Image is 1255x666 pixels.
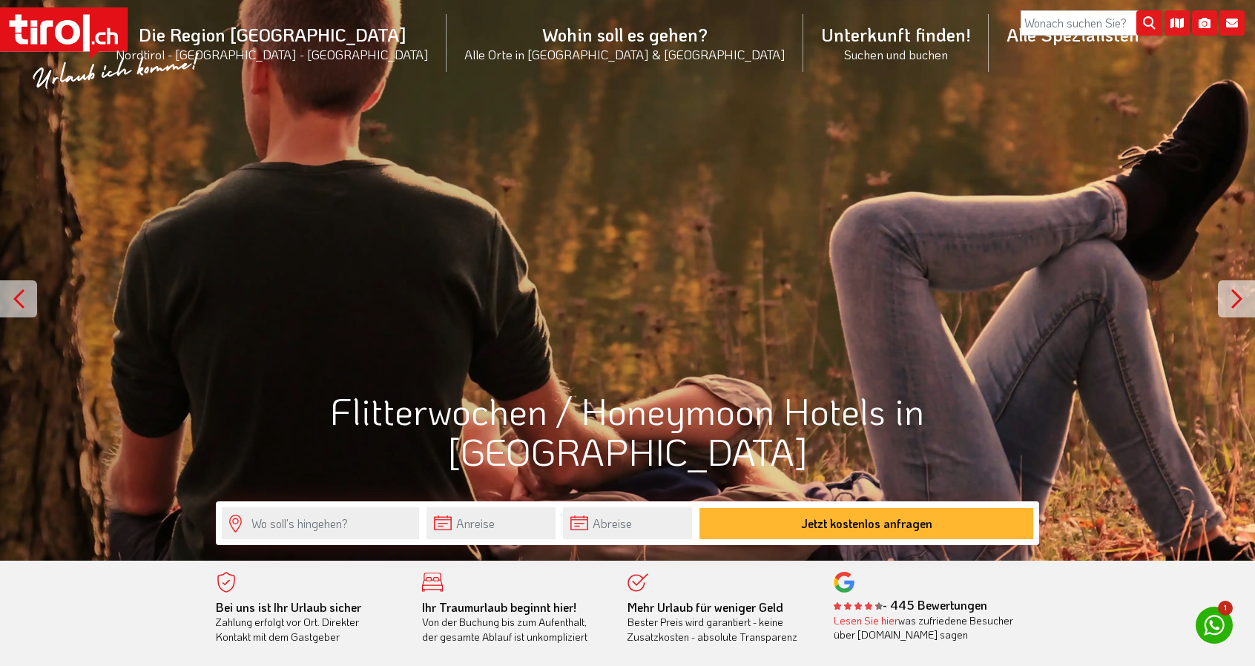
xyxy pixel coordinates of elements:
[216,599,361,615] b: Bei uns ist Ihr Urlaub sicher
[426,507,556,539] input: Anreise
[989,7,1157,62] a: Alle Spezialisten
[834,613,898,627] a: Lesen Sie hier
[1192,10,1217,36] i: Fotogalerie
[821,46,971,62] small: Suchen und buchen
[116,46,429,62] small: Nordtirol - [GEOGRAPHIC_DATA] - [GEOGRAPHIC_DATA]
[803,7,989,79] a: Unterkunft finden!Suchen und buchen
[422,600,606,644] div: Von der Buchung bis zum Aufenthalt, der gesamte Ablauf ist unkompliziert
[834,597,987,613] b: - 445 Bewertungen
[1165,10,1190,36] i: Karte öffnen
[447,7,803,79] a: Wohin soll es gehen?Alle Orte in [GEOGRAPHIC_DATA] & [GEOGRAPHIC_DATA]
[222,507,419,539] input: Wo soll's hingehen?
[1218,601,1233,616] span: 1
[216,600,400,644] div: Zahlung erfolgt vor Ort. Direkter Kontakt mit dem Gastgeber
[563,507,692,539] input: Abreise
[422,599,576,615] b: Ihr Traumurlaub beginnt hier!
[98,7,447,79] a: Die Region [GEOGRAPHIC_DATA]Nordtirol - [GEOGRAPHIC_DATA] - [GEOGRAPHIC_DATA]
[1021,10,1162,36] input: Wonach suchen Sie?
[699,508,1033,539] button: Jetzt kostenlos anfragen
[627,600,811,644] div: Bester Preis wird garantiert - keine Zusatzkosten - absolute Transparenz
[464,46,785,62] small: Alle Orte in [GEOGRAPHIC_DATA] & [GEOGRAPHIC_DATA]
[1219,10,1245,36] i: Kontakt
[627,599,783,615] b: Mehr Urlaub für weniger Geld
[1196,607,1233,644] a: 1
[216,390,1039,472] h1: Flitterwochen / Honeymoon Hotels in [GEOGRAPHIC_DATA]
[834,613,1018,642] div: was zufriedene Besucher über [DOMAIN_NAME] sagen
